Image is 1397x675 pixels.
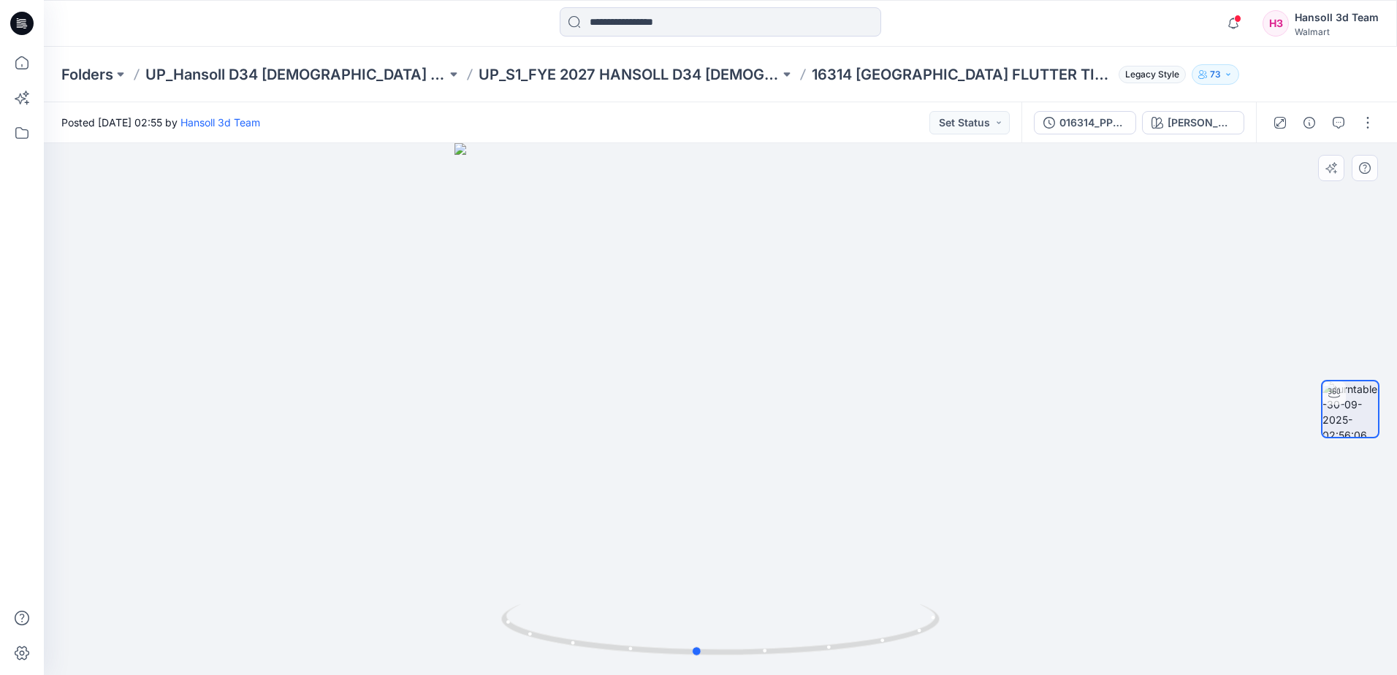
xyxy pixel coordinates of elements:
[1322,381,1378,437] img: turntable-30-09-2025-02:56:06
[1113,64,1186,85] button: Legacy Style
[1298,111,1321,134] button: Details
[1119,66,1186,83] span: Legacy Style
[145,64,446,85] a: UP_Hansoll D34 [DEMOGRAPHIC_DATA] Dresses
[479,64,780,85] a: UP_S1_FYE 2027 HANSOLL D34 [DEMOGRAPHIC_DATA] DRESSES
[1210,66,1221,83] p: 73
[1168,115,1235,131] div: [PERSON_NAME]
[1034,111,1136,134] button: 016314_PP_MISSY SQUARE NECK TIERED MINI
[1295,26,1379,37] div: Walmart
[812,64,1113,85] p: 16314 [GEOGRAPHIC_DATA] FLUTTER TIER DRESS MINI INT
[1295,9,1379,26] div: Hansoll 3d Team
[1263,10,1289,37] div: H3
[1192,64,1239,85] button: 73
[1059,115,1127,131] div: 016314_PP_MISSY SQUARE NECK TIERED MINI
[1142,111,1244,134] button: [PERSON_NAME]
[180,116,260,129] a: Hansoll 3d Team
[61,64,113,85] a: Folders
[61,115,260,130] span: Posted [DATE] 02:55 by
